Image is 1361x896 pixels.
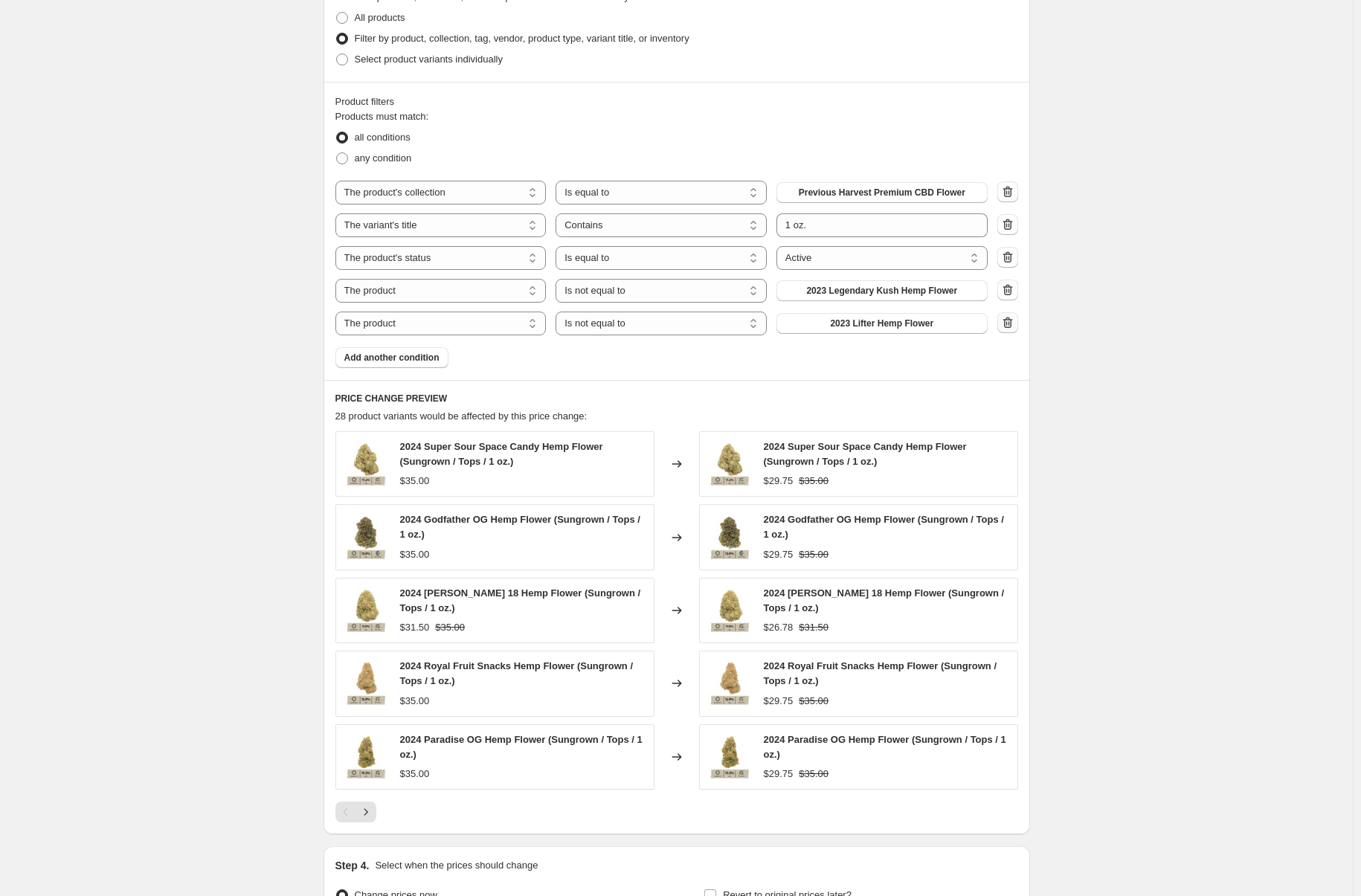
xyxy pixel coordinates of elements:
img: SuperSourSpaceCandy-Sungrown-TopPrimaryImagewCBD_80x.jpg [344,442,388,486]
button: 2023 Lifter Hemp Flower [776,313,988,334]
div: $26.78 [764,620,794,635]
span: 2023 Legendary Kush Hemp Flower [806,285,957,297]
span: 2024 Godfather OG Hemp Flower (Sungrown / Tops / 1 oz.) [400,514,640,540]
strike: $35.00 [799,474,828,489]
img: RoyalFruitSnacks-Sungrown-TopPrimaryImagewCBDv2_80x.jpg [707,661,752,706]
span: 2024 Super Sour Space Candy Hemp Flower (Sungrown / Tops / 1 oz.) [400,441,603,467]
div: $35.00 [400,547,430,562]
span: 2024 [PERSON_NAME] 18 Hemp Flower (Sungrown / Tops / 1 oz.) [764,587,1005,613]
h6: PRICE CHANGE PREVIEW [335,393,1018,405]
div: $35.00 [400,694,430,709]
span: Select product variants individually [355,54,503,65]
h2: Step 4. [335,858,370,873]
span: 2024 [PERSON_NAME] 18 Hemp Flower (Sungrown / Tops / 1 oz.) [400,587,641,613]
img: RoyalFruitSnacks-Sungrown-TopPrimaryImagewCBDv2_80x.jpg [344,661,388,706]
span: all conditions [355,132,411,143]
span: any condition [355,152,412,164]
div: Product filters [335,94,1018,109]
span: 2024 Royal Fruit Snacks Hemp Flower (Sungrown / Tops / 1 oz.) [400,660,634,686]
nav: Pagination [335,802,376,822]
span: Filter by product, collection, tag, vendor, product type, variant title, or inventory [355,33,689,44]
span: Add another condition [344,352,440,364]
span: 2024 Super Sour Space Candy Hemp Flower (Sungrown / Tops / 1 oz.) [764,441,967,467]
div: $29.75 [764,474,794,489]
div: $35.00 [400,767,430,781]
span: 2023 Lifter Hemp Flower [830,318,933,329]
div: $29.75 [764,767,794,781]
strike: $31.50 [799,620,828,635]
span: All products [355,12,405,23]
strike: $35.00 [799,767,828,781]
div: $29.75 [764,547,794,562]
span: 28 product variants would be affected by this price change: [335,410,588,422]
strike: $35.00 [799,694,828,709]
span: 2024 Paradise OG Hemp Flower (Sungrown / Tops / 1 oz.) [764,734,1006,760]
strike: $35.00 [435,620,465,635]
img: GodfatherOG-Sungrown-TopPrimaryImagewCBDv2_80x.jpg [707,515,752,560]
span: 2024 Paradise OG Hemp Flower (Sungrown / Tops / 1 oz.) [400,734,643,760]
strike: $35.00 [799,547,828,562]
button: Add another condition [335,347,448,368]
button: Previous Harvest Premium CBD Flower [776,182,988,203]
img: ParadiseOG-Sungrown-TopPrimaryImagewCBDv2_80x.jpg [344,735,388,779]
button: 2023 Legendary Kush Hemp Flower [776,280,988,301]
div: $35.00 [400,474,430,489]
img: BubbaKush18-Sungrown-TopPrimaryImagewCBD_80x.jpg [344,588,388,633]
span: 2024 Royal Fruit Snacks Hemp Flower (Sungrown / Tops / 1 oz.) [764,660,997,686]
img: BubbaKush18-Sungrown-TopPrimaryImagewCBD_80x.jpg [707,588,752,633]
button: Next [355,802,376,822]
p: Select when the prices should change [375,858,538,873]
span: 2024 Godfather OG Hemp Flower (Sungrown / Tops / 1 oz.) [764,514,1004,540]
span: Previous Harvest Premium CBD Flower [799,187,965,199]
img: SuperSourSpaceCandy-Sungrown-TopPrimaryImagewCBD_80x.jpg [707,442,752,486]
img: ParadiseOG-Sungrown-TopPrimaryImagewCBDv2_80x.jpg [707,735,752,779]
div: $29.75 [764,694,794,709]
span: Products must match: [335,111,429,122]
img: GodfatherOG-Sungrown-TopPrimaryImagewCBDv2_80x.jpg [344,515,388,560]
div: $31.50 [400,620,430,635]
